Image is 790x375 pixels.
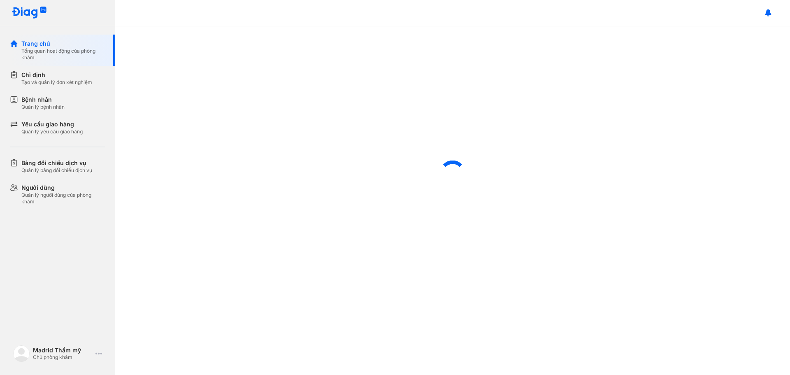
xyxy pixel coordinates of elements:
[21,184,105,192] div: Người dùng
[21,104,65,110] div: Quản lý bệnh nhân
[13,345,30,362] img: logo
[33,354,92,361] div: Chủ phòng khám
[21,128,83,135] div: Quản lý yêu cầu giao hàng
[33,347,92,354] div: Madrid Thẩm mỹ
[21,120,83,128] div: Yêu cầu giao hàng
[12,7,47,19] img: logo
[21,159,92,167] div: Bảng đối chiếu dịch vụ
[21,192,105,205] div: Quản lý người dùng của phòng khám
[21,167,92,174] div: Quản lý bảng đối chiếu dịch vụ
[21,48,105,61] div: Tổng quan hoạt động của phòng khám
[21,79,92,86] div: Tạo và quản lý đơn xét nghiệm
[21,95,65,104] div: Bệnh nhân
[21,40,105,48] div: Trang chủ
[21,71,92,79] div: Chỉ định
